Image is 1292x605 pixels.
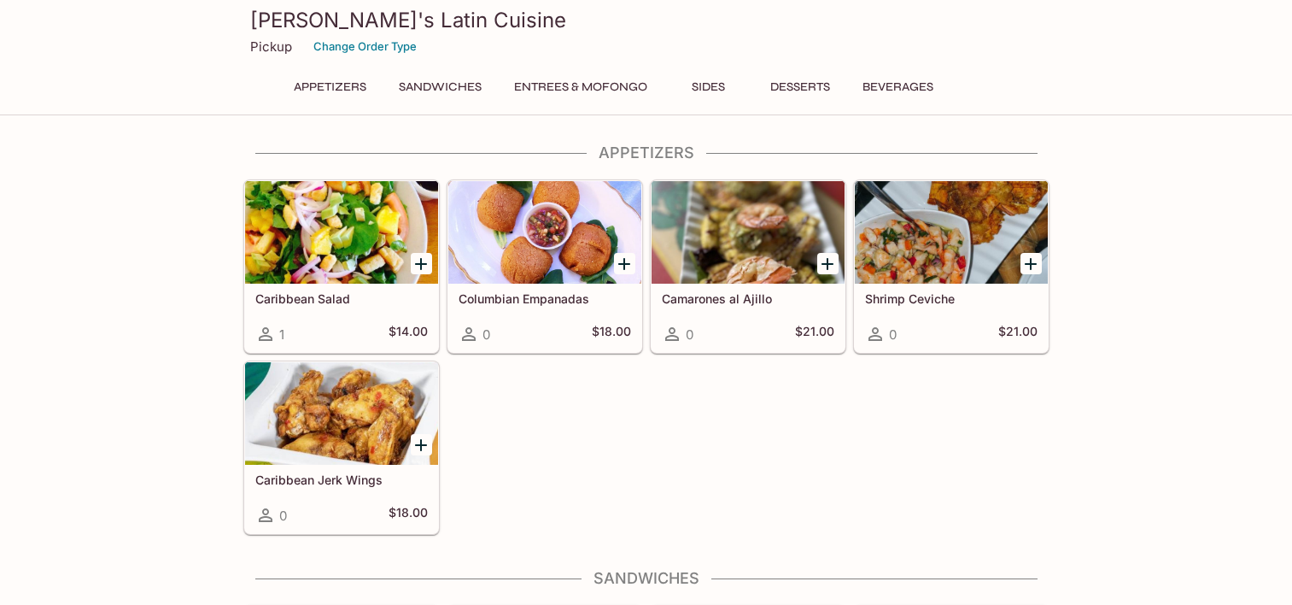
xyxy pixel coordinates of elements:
div: Camarones al Ajillo [652,181,845,284]
a: Camarones al Ajillo0$21.00 [651,180,845,353]
p: Pickup [250,38,292,55]
h5: Camarones al Ajillo [662,291,834,306]
button: Add Caribbean Salad [411,253,432,274]
h5: $21.00 [795,324,834,344]
h4: Appetizers [243,144,1049,162]
button: Change Order Type [306,33,424,60]
button: Add Camarones al Ajillo [817,253,839,274]
span: 0 [889,326,897,343]
div: Caribbean Salad [245,181,438,284]
button: Sandwiches [389,75,491,99]
button: Add Caribbean Jerk Wings [411,434,432,455]
h4: Sandwiches [243,569,1049,588]
span: 0 [279,508,287,524]
button: Sides [670,75,747,99]
button: Appetizers [284,75,376,99]
button: Add Shrimp Ceviche [1020,253,1042,274]
h5: Caribbean Jerk Wings [255,473,428,487]
button: Desserts [761,75,839,99]
a: Shrimp Ceviche0$21.00 [854,180,1049,353]
button: Add Columbian Empanadas [614,253,635,274]
h5: $18.00 [389,505,428,526]
h5: $14.00 [389,324,428,344]
a: Columbian Empanadas0$18.00 [447,180,642,353]
a: Caribbean Salad1$14.00 [244,180,439,353]
h5: Caribbean Salad [255,291,428,306]
button: Beverages [853,75,943,99]
h5: $21.00 [998,324,1038,344]
span: 0 [686,326,693,343]
span: 1 [279,326,284,343]
h3: [PERSON_NAME]'s Latin Cuisine [250,7,1043,33]
h5: Shrimp Ceviche [865,291,1038,306]
div: Caribbean Jerk Wings [245,362,438,465]
button: Entrees & Mofongo [505,75,657,99]
span: 0 [482,326,490,343]
h5: $18.00 [592,324,631,344]
div: Shrimp Ceviche [855,181,1048,284]
h5: Columbian Empanadas [459,291,631,306]
div: Columbian Empanadas [448,181,641,284]
a: Caribbean Jerk Wings0$18.00 [244,361,439,534]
